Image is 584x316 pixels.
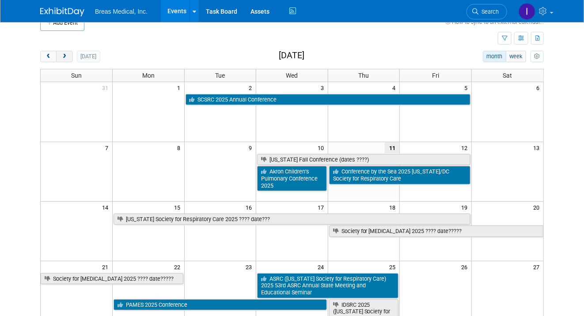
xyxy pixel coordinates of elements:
[506,51,526,62] button: week
[532,261,543,272] span: 27
[40,51,57,62] button: prev
[519,3,535,20] img: Inga Dolezar
[104,142,112,153] span: 7
[286,72,298,79] span: Wed
[534,54,540,60] i: Personalize Calendar
[41,273,183,285] a: Society for [MEDICAL_DATA] 2025 ???? date?????
[176,82,184,93] span: 1
[531,51,544,62] button: myCustomButton
[460,202,471,213] span: 19
[245,261,256,272] span: 23
[320,82,328,93] span: 3
[483,51,506,62] button: month
[257,166,327,191] a: Akron Children’s Pulmonary Conference 2025
[248,82,256,93] span: 2
[95,8,148,15] span: Breas Medical, Inc.
[142,72,155,79] span: Mon
[40,15,84,31] button: Add Event
[532,202,543,213] span: 20
[535,82,543,93] span: 6
[173,261,184,272] span: 22
[359,72,369,79] span: Thu
[215,72,225,79] span: Tue
[114,299,327,311] a: PAMES 2025 Conference
[391,82,399,93] span: 4
[460,142,471,153] span: 12
[329,226,543,237] a: Society for [MEDICAL_DATA] 2025 ???? date?????
[503,72,512,79] span: Sat
[317,142,328,153] span: 10
[317,261,328,272] span: 24
[186,94,470,105] a: SCSRC 2025 Annual Conference
[257,273,398,298] a: ASRC ([US_STATE] Society for Respiratory Care) 2025 53rd ASRC Annual State Meeting and Educationa...
[257,154,470,166] a: [US_STATE] Fall Conference (dates ????)
[101,261,112,272] span: 21
[173,202,184,213] span: 15
[71,72,82,79] span: Sun
[317,202,328,213] span: 17
[432,72,439,79] span: Fri
[388,202,399,213] span: 18
[385,142,399,153] span: 11
[101,82,112,93] span: 31
[248,142,256,153] span: 9
[463,82,471,93] span: 5
[279,51,304,60] h2: [DATE]
[388,261,399,272] span: 25
[176,142,184,153] span: 8
[245,202,256,213] span: 16
[478,8,499,15] span: Search
[466,4,507,19] a: Search
[101,202,112,213] span: 14
[77,51,100,62] button: [DATE]
[114,214,470,225] a: [US_STATE] Society for Respiratory Care 2025 ???? date???
[329,166,470,184] a: Conference by the Sea 2025 [US_STATE]/DC Society for Respiratory Care
[460,261,471,272] span: 26
[56,51,72,62] button: next
[40,8,84,16] img: ExhibitDay
[532,142,543,153] span: 13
